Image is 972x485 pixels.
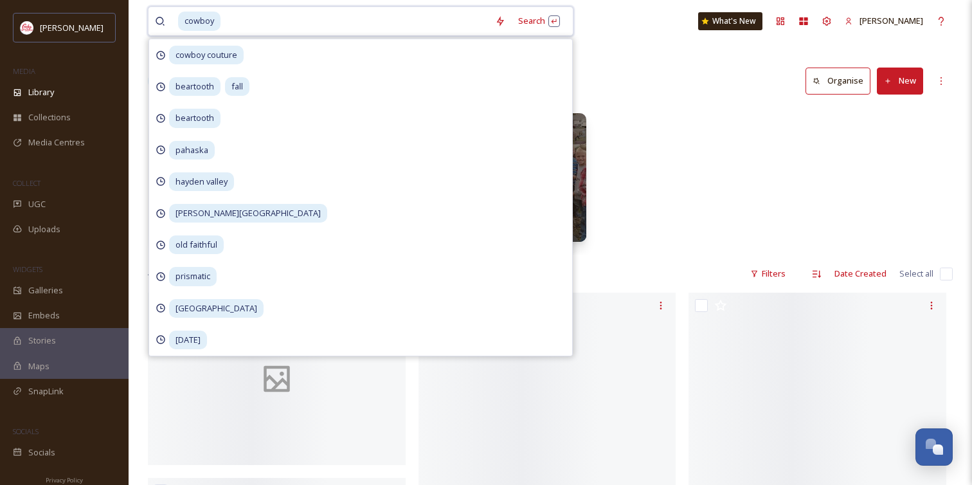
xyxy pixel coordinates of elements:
[28,309,60,322] span: Embeds
[225,77,249,96] span: fall
[169,109,221,127] span: beartooth
[148,268,178,280] span: 494 file s
[13,264,42,274] span: WIDGETS
[860,15,923,26] span: [PERSON_NAME]
[806,68,870,94] button: Organise
[744,261,792,286] div: Filters
[169,172,234,191] span: hayden valley
[46,476,83,484] span: Privacy Policy
[28,284,63,297] span: Galleries
[28,360,50,372] span: Maps
[28,385,64,398] span: SnapLink
[169,331,207,349] span: [DATE]
[169,46,244,64] span: cowboy couture
[877,68,923,94] button: New
[28,334,56,347] span: Stories
[169,299,264,318] span: [GEOGRAPHIC_DATA]
[28,223,60,235] span: Uploads
[838,8,930,33] a: [PERSON_NAME]
[698,12,762,30] a: What's New
[915,428,953,466] button: Open Chat
[13,66,35,76] span: MEDIA
[13,426,39,436] span: SOCIALS
[169,204,327,223] span: [PERSON_NAME][GEOGRAPHIC_DATA]
[828,261,893,286] div: Date Created
[28,446,55,459] span: Socials
[28,136,85,149] span: Media Centres
[169,77,221,96] span: beartooth
[40,22,104,33] span: [PERSON_NAME]
[13,178,40,188] span: COLLECT
[169,235,224,254] span: old faithful
[512,8,566,33] div: Search
[28,111,71,124] span: Collections
[169,141,215,160] span: pahaska
[28,86,54,98] span: Library
[169,267,217,286] span: prismatic
[28,198,46,210] span: UGC
[21,21,33,34] img: images%20(1).png
[899,268,933,280] span: Select all
[178,12,221,30] span: cowboy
